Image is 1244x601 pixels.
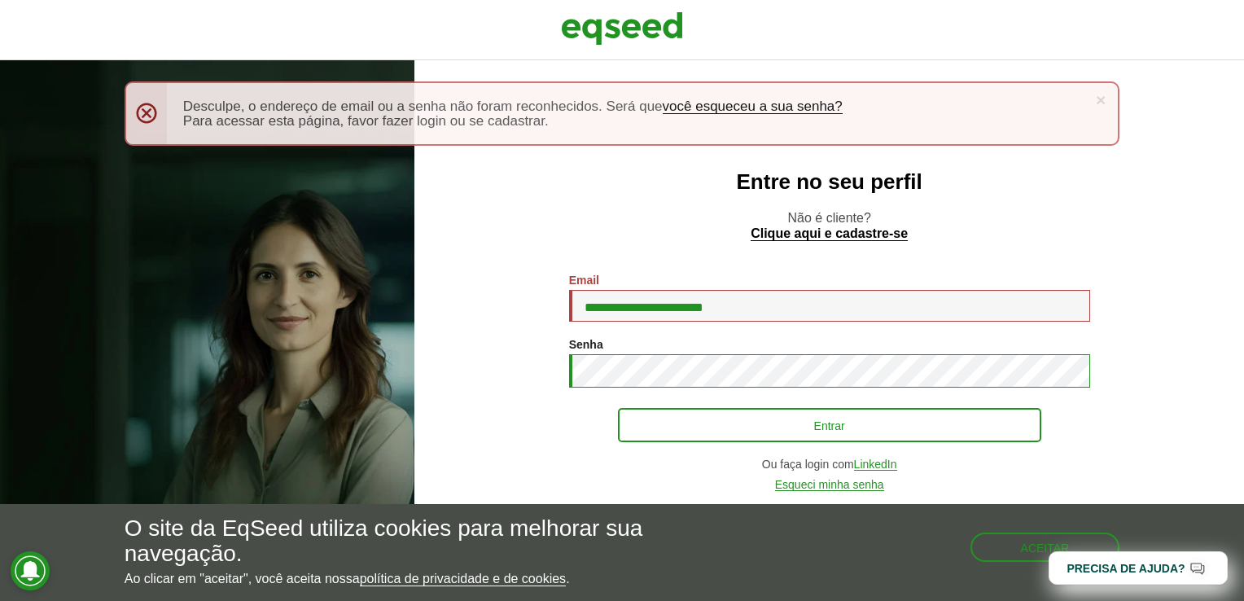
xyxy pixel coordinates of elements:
a: Clique aqui e cadastre-se [751,227,908,241]
h2: Entre no seu perfil [447,170,1211,194]
label: Email [569,274,599,286]
button: Entrar [618,408,1041,442]
a: política de privacidade e de cookies [360,572,567,586]
h5: O site da EqSeed utiliza cookies para melhorar sua navegação. [125,516,721,567]
p: Ao clicar em "aceitar", você aceita nossa . [125,571,721,586]
div: Ou faça login com [569,458,1090,471]
a: Esqueci minha senha [775,479,884,491]
li: Desculpe, o endereço de email ou a senha não foram reconhecidos. Será que [183,99,1085,114]
a: você esqueceu a sua senha? [663,99,843,114]
a: LinkedIn [854,458,897,471]
label: Senha [569,339,603,350]
a: × [1096,91,1106,108]
p: Não é cliente? [447,210,1211,241]
img: EqSeed Logo [561,8,683,49]
li: Para acessar esta página, favor fazer login ou se cadastrar. [183,114,1085,128]
button: Aceitar [970,533,1120,562]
